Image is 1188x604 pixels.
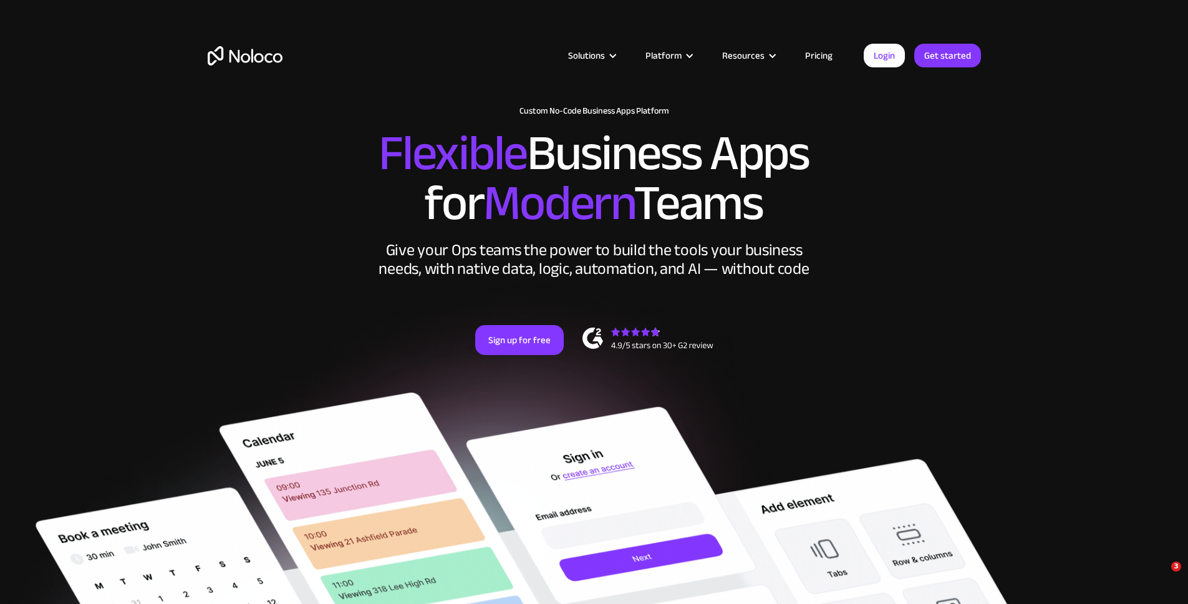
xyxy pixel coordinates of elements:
[379,107,527,200] span: Flexible
[208,46,283,66] a: home
[914,44,981,67] a: Get started
[475,325,564,355] a: Sign up for free
[483,157,634,250] span: Modern
[630,47,707,64] div: Platform
[1146,562,1176,592] iframe: Intercom live chat
[864,44,905,67] a: Login
[553,47,630,64] div: Solutions
[645,47,682,64] div: Platform
[1171,562,1181,572] span: 3
[208,129,981,228] h2: Business Apps for Teams
[568,47,605,64] div: Solutions
[722,47,765,64] div: Resources
[376,241,813,278] div: Give your Ops teams the power to build the tools your business needs, with native data, logic, au...
[790,47,848,64] a: Pricing
[707,47,790,64] div: Resources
